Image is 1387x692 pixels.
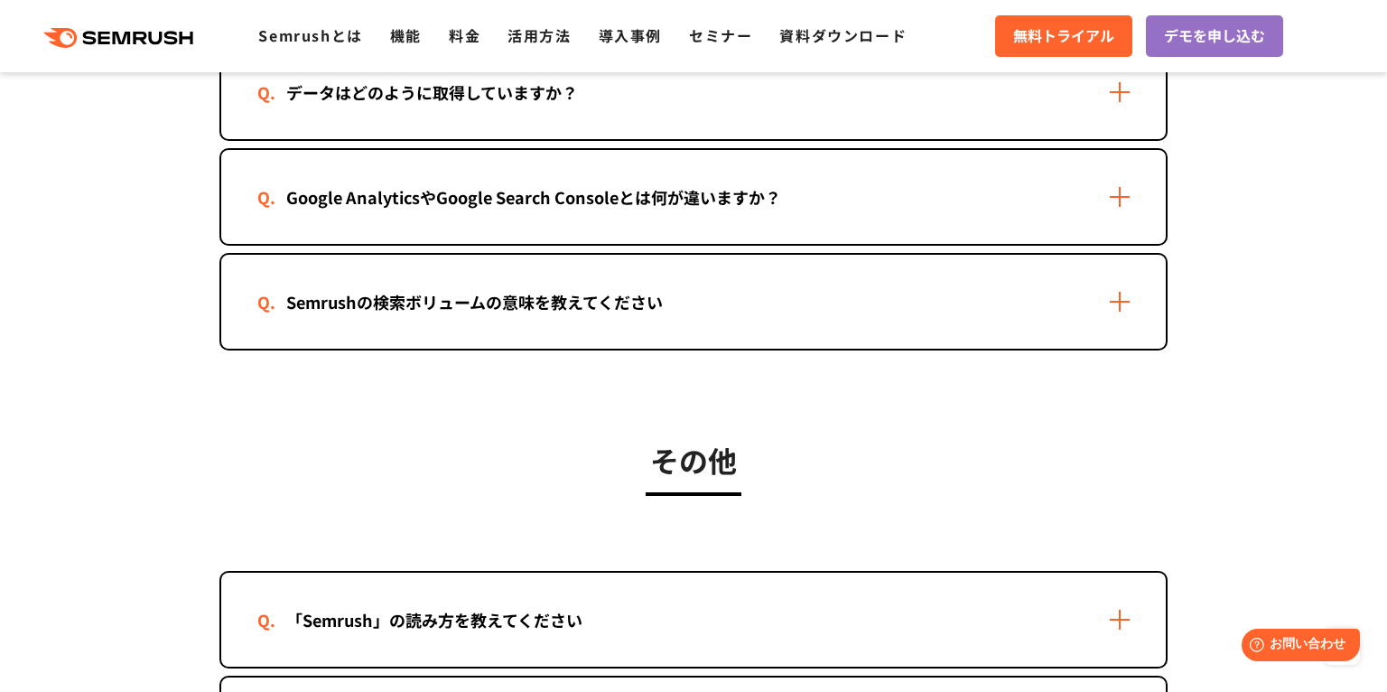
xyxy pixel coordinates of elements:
[390,24,422,46] a: 機能
[257,79,607,106] div: データはどのように取得していますか？
[1226,622,1367,672] iframe: Help widget launcher
[779,24,907,46] a: 資料ダウンロード
[1146,15,1283,57] a: デモを申し込む
[1164,24,1265,48] span: デモを申し込む
[507,24,571,46] a: 活用方法
[689,24,752,46] a: セミナー
[258,24,362,46] a: Semrushとは
[257,607,611,633] div: 「Semrush」の読み方を教えてください
[1013,24,1114,48] span: 無料トライアル
[449,24,480,46] a: 料金
[219,437,1168,482] h3: その他
[599,24,662,46] a: 導入事例
[995,15,1132,57] a: 無料トライアル
[257,289,692,315] div: Semrushの検索ボリュームの意味を教えてください
[257,184,810,210] div: Google AnalyticsやGoogle Search Consoleとは何が違いますか？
